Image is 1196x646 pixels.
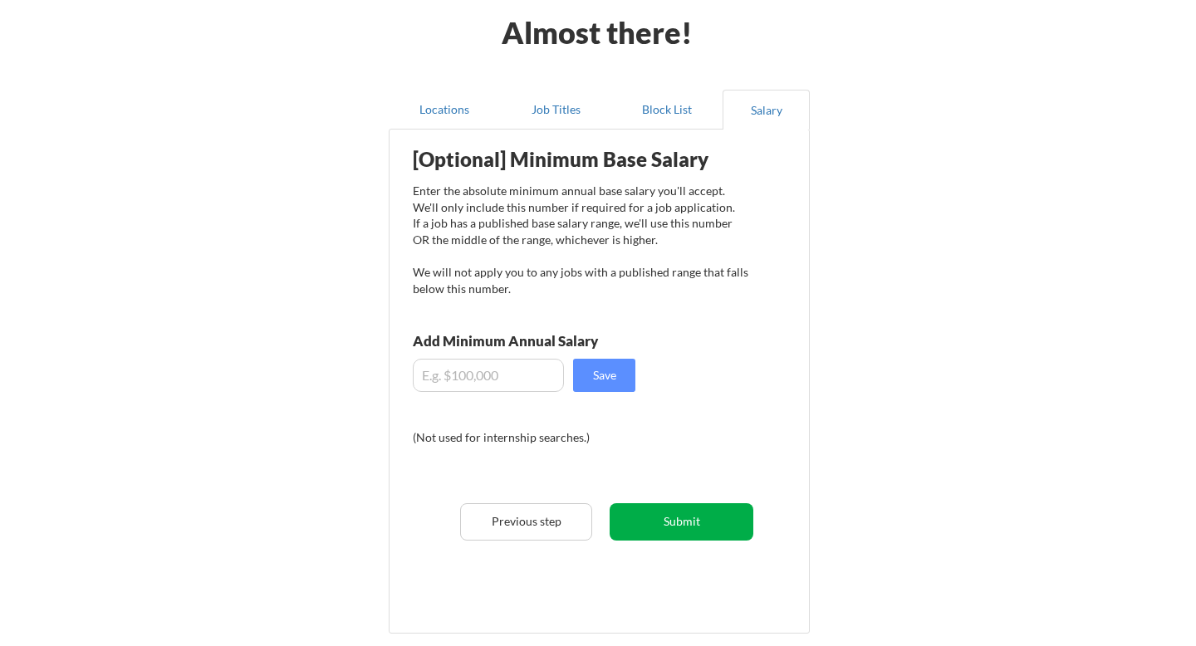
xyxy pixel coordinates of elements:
[413,149,748,169] div: [Optional] Minimum Base Salary
[413,359,564,392] input: E.g. $100,000
[573,359,635,392] button: Save
[413,183,748,296] div: Enter the absolute minimum annual base salary you'll accept. We'll only include this number if re...
[460,503,592,541] button: Previous step
[611,90,723,130] button: Block List
[413,334,672,348] div: Add Minimum Annual Salary
[482,17,713,47] div: Almost there!
[389,90,500,130] button: Locations
[413,429,638,446] div: (Not used for internship searches.)
[610,503,753,541] button: Submit
[723,90,810,130] button: Salary
[500,90,611,130] button: Job Titles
